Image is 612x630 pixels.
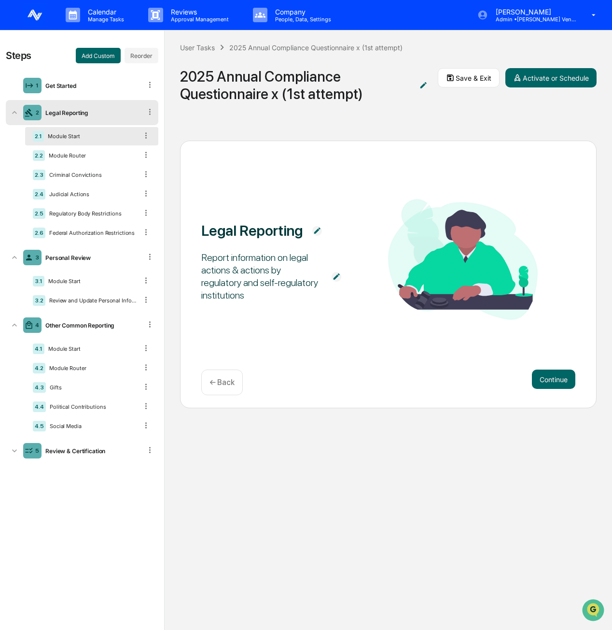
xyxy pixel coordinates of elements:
p: Company [267,8,336,16]
button: Start new chat [164,76,176,88]
span: 1:02 PM [85,131,109,139]
p: ← Back [209,378,235,387]
div: User Tasks [180,43,215,52]
img: Additional Document Icon [332,272,341,282]
div: We're available if you need us! [43,83,133,91]
img: Additional Document Icon [312,226,322,236]
button: Reorder [125,48,158,63]
p: Admin • [PERSON_NAME] Ventures [488,16,578,23]
button: See all [150,105,176,116]
p: [PERSON_NAME] [488,8,578,16]
button: Add Custom [76,48,121,63]
div: 🔎 [10,216,17,224]
div: Module Start [44,278,138,285]
div: 🗄️ [70,198,78,206]
div: Get Started [42,82,141,89]
div: 2 [36,109,39,116]
div: Start new chat [43,73,158,83]
img: 8933085812038_c878075ebb4cc5468115_72.jpg [20,73,38,91]
div: Report information on legal actions & actions by regulatory and self-regulatory institutions [201,251,322,301]
img: 1746055101610-c473b297-6a78-478c-a979-82029cc54cd1 [10,73,27,91]
div: Module Start [44,133,138,140]
p: People, Data, Settings [267,16,336,23]
div: Social Media [46,423,138,430]
div: Regulatory Body Restrictions [45,210,138,217]
button: Continue [532,370,575,389]
p: How can we help? [10,20,176,35]
p: Calendar [80,8,129,16]
img: Jack Rasmussen [10,122,25,137]
span: Data Lookup [19,215,61,225]
div: Module Router [45,365,138,372]
div: 1 [36,82,39,89]
div: Gifts [46,384,138,391]
span: Preclearance [19,197,62,207]
div: 2.6 [33,228,45,238]
div: 4.4 [33,401,46,412]
a: 🖐️Preclearance [6,193,66,211]
div: 4 [35,322,39,329]
div: Criminal Convictions [45,172,138,178]
div: 2025 Annual Compliance Questionnaire x (1st attempt) [180,68,409,102]
div: Review & Certification [42,447,141,455]
div: 3 [35,254,39,261]
div: 2.4 [33,189,45,200]
div: 4.3 [33,382,46,393]
div: 2.1 [33,131,44,142]
a: 🗄️Attestations [66,193,124,211]
a: Powered byPylon [68,239,117,246]
div: Federal Authorization Restrictions [45,229,138,236]
div: Legal Reporting [201,222,303,239]
div: 4.2 [33,363,45,373]
div: Other Common Reporting [42,322,141,329]
img: Legal Reporting [388,199,538,320]
div: 2.2 [33,150,45,161]
div: 🖐️ [10,198,17,206]
span: [DATE] [85,157,105,165]
div: Judicial Actions [45,191,138,198]
img: 1746055101610-c473b297-6a78-478c-a979-82029cc54cd1 [19,157,27,165]
button: Save & Exit [438,68,500,87]
div: Steps [6,50,31,61]
span: [PERSON_NAME] [30,131,78,139]
img: Additional Document Icon [418,81,428,90]
div: 4.1 [33,344,44,354]
p: Manage Tasks [80,16,129,23]
div: Personal Review [42,254,141,261]
div: 2.3 [33,170,45,180]
div: 3.2 [33,295,45,306]
span: [PERSON_NAME] [30,157,78,165]
div: Module Router [45,152,138,159]
img: logo [23,3,46,27]
div: Review and Update Personal Information [45,297,138,304]
span: Attestations [80,197,120,207]
img: 1746055101610-c473b297-6a78-478c-a979-82029cc54cd1 [19,131,27,139]
div: 2025 Annual Compliance Questionnaire x (1st attempt) [229,43,403,52]
p: Approval Management [163,16,234,23]
div: 3.1 [33,276,44,286]
div: Past conversations [10,107,65,115]
div: Module Start [44,345,138,352]
img: Jack Rasmussen [10,148,25,163]
iframe: Open customer support [581,598,607,624]
span: Pylon [96,239,117,246]
span: • [80,131,83,139]
div: 2.5 [33,208,45,219]
div: 4.5 [33,421,46,431]
div: Legal Reporting [42,109,141,116]
a: 🔎Data Lookup [6,212,65,229]
div: 5 [35,447,39,454]
div: Political Contributions [46,403,138,410]
p: Reviews [163,8,234,16]
button: Activate or Schedule [505,68,597,87]
span: • [80,157,83,165]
